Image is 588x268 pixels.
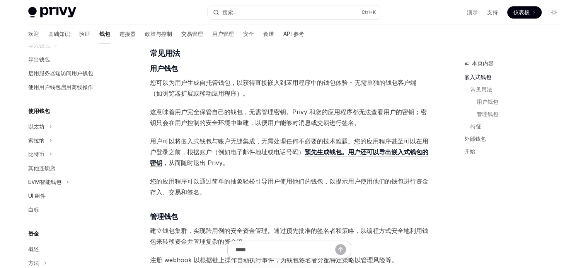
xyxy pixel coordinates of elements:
[22,120,121,133] button: 以太坊
[150,49,180,58] font: 常见用法
[150,137,416,145] font: 用户可以将嵌入式钱包与账户无缝集成，无需处理任何不必要的技术难题。您的应用程序甚至可以
[212,30,234,37] font: 用户管理
[79,25,90,43] a: 验证
[235,241,335,258] input: 提问...
[99,25,110,43] a: 钱包
[22,175,121,189] button: EVM智能钱包
[79,30,90,37] font: 验证
[22,147,121,161] button: 比特币
[467,8,478,16] a: 演示
[464,145,566,157] a: 开始
[361,9,370,15] font: Ctrl
[470,123,481,130] font: 特征
[305,148,379,156] a: 预先生成钱包。用户还可以
[162,159,229,167] font: ，从而随时退出 Privy。
[181,30,203,37] font: 交易管理
[263,30,274,37] font: 食谱
[28,70,93,76] font: 启用服务器端访问用户钱包
[222,9,237,15] font: 搜索...
[22,52,121,66] a: 导出钱包
[145,25,172,43] a: 政策与控制
[28,25,39,43] a: 欢迎
[22,80,121,94] a: 使用用户钱包启用离线操作
[28,230,39,237] font: 资金
[28,165,55,171] font: 其他连锁店
[464,133,566,145] a: 外部钱包
[507,6,542,19] a: 仪表板
[472,60,494,66] font: 本页内容
[464,120,566,133] a: 特征
[470,86,492,93] font: 常见用法
[28,7,76,18] img: 灯光标志
[22,189,121,203] a: UI 组件
[464,74,491,80] font: 嵌入式钱包
[150,64,178,72] font: 用户钱包
[283,25,304,43] a: API 参考
[464,96,566,108] a: 用户钱包
[28,108,50,114] font: 使用钱包
[150,227,428,245] font: 建立钱包集群，实现跨用例的安全资金管理。通过预先批准的签名者和策略，以编程方式安全地利用钱包来转移资金并管理复杂的资金流。
[28,179,61,185] font: EVM智能钱包
[22,203,121,217] a: 白标
[467,9,478,15] font: 演示
[335,244,346,255] button: 发送消息
[150,108,427,126] font: 这意味着用户完全保管自己的钱包，无需管理密钥。Privy 和您的应用程序都无法查看用户的密钥；密钥只会在用户控制的安全环境中重建，以便用户能够对消息或交易进行签名。
[477,98,498,105] font: 用户钱包
[22,242,121,256] a: 概述
[370,9,376,15] font: +K
[487,9,498,15] font: 支持
[181,25,203,43] a: 交易管理
[28,206,39,213] font: 白标
[464,135,486,142] font: 外部钱包
[22,66,121,80] a: 启用服务器端访问用户钱包
[119,30,136,37] font: 连接器
[150,79,416,97] font: 您可以为用户生成自托管钱包，以获得直接嵌入到应用程序中的钱包体验 - 无需单独的钱包客户端（如浏览器扩展或移动应用程序）。
[150,177,428,196] font: 您的应用程序可以通过简单的抽象轻松引导用户使用他们的钱包，以提示用户使用他们的钱包进行资金存入、交易和签名。
[22,161,121,175] a: 其他连锁店
[99,30,110,37] font: 钱包
[28,151,44,157] font: 比特币
[243,25,254,43] a: 安全
[208,5,381,19] button: 搜索...Ctrl+K
[212,25,234,43] a: 用户管理
[477,111,498,117] font: 管理钱包
[22,133,121,147] button: 索拉纳
[487,8,498,16] a: 支持
[513,9,530,15] font: 仪表板
[548,6,560,19] button: 切换暗模式
[48,30,70,37] font: 基础知识
[28,84,93,90] font: 使用用户钱包启用离线操作
[243,30,254,37] font: 安全
[464,108,566,120] a: 管理钱包
[28,30,39,37] font: 欢迎
[48,25,70,43] a: 基础知识
[119,25,136,43] a: 连接器
[263,25,274,43] a: 食谱
[28,137,44,143] font: 索拉纳
[28,123,44,130] font: 以太坊
[28,192,46,199] font: UI 组件
[464,71,566,83] a: 嵌入式钱包
[464,83,566,96] a: 常见用法
[150,212,178,221] font: 管理钱包
[283,30,304,37] font: API 参考
[28,56,50,62] font: 导出钱包
[28,246,39,252] font: 概述
[464,148,475,154] font: 开始
[145,30,172,37] font: 政策与控制
[28,260,39,266] font: 方法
